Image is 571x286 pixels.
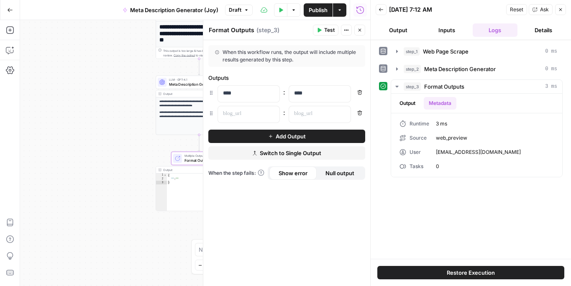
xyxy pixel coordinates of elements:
span: Copy the output [174,54,195,57]
div: Source [399,134,429,142]
button: Null output [317,166,364,180]
span: 3 ms [436,120,554,128]
div: Runtime [399,120,429,128]
span: Null output [325,169,354,177]
div: Multiple OutputsFormat OutputsStep 3Output{ "":""} [156,152,242,211]
button: Draft [225,5,253,15]
span: [EMAIL_ADDRESS][DOMAIN_NAME] [436,148,554,156]
span: Toggle code folding, rows 1 through 3 [164,174,166,177]
span: Add Output [276,132,306,140]
button: Meta Description Generator (Joy) [118,3,223,17]
button: Ask [529,4,553,15]
span: Restore Execution [447,268,495,277]
div: 2 [156,177,167,181]
button: Reset [506,4,527,15]
g: Edge from step_1 to step_2 [198,59,200,75]
span: Multiple Outputs [184,153,212,158]
button: Test [313,25,338,36]
span: Publish [309,6,328,14]
button: Publish [304,3,333,17]
span: 0 ms [545,65,557,73]
span: Reset [510,6,523,13]
span: web_preview [436,134,554,142]
span: step_1 [404,47,420,56]
button: Output [376,23,421,37]
span: 0 ms [545,48,557,55]
span: Draft [229,6,241,14]
a: When the step fails: [208,169,264,177]
span: Meta Description Generator [169,82,227,87]
g: Edge from step_2 to step_3 [198,135,200,151]
span: Format Outputs [424,82,464,91]
span: LLM · GPT-4.1 [169,77,227,82]
span: Meta Description Generator (Joy) [130,6,218,14]
span: 3 ms [545,83,557,90]
span: Format Outputs [184,158,212,163]
div: 1 [156,174,167,177]
span: step_2 [404,65,421,73]
button: 0 ms [391,45,562,58]
div: User [399,148,429,156]
button: 3 ms [391,80,562,93]
span: : [283,87,285,97]
span: Web Page Scrape [423,47,469,56]
button: Switch to Single Output [208,146,365,160]
button: Restore Execution [377,266,564,279]
div: When this workflow runs, the output will include multiple results generated by this step. [215,49,358,64]
span: Test [324,26,335,34]
textarea: Format Outputs [209,26,254,34]
div: Tasks [399,163,429,170]
span: 0 [436,163,554,170]
div: 3 ms [391,94,562,177]
span: step_3 [404,82,421,91]
button: Inputs [424,23,469,37]
span: ( step_3 ) [256,26,279,34]
div: Output [163,168,227,172]
span: Ask [540,6,549,13]
button: 0 ms [391,62,562,76]
span: Meta Description Generator [424,65,496,73]
button: Logs [473,23,518,37]
div: 3 [156,181,167,184]
button: Details [521,23,566,37]
div: Outputs [208,74,365,82]
div: Output [163,92,227,96]
button: Metadata [424,97,456,110]
span: Switch to Single Output [260,149,321,157]
button: Add Output [208,130,365,143]
div: This output is too large & has been abbreviated for review. to view the full content. [163,49,240,57]
span: : [283,107,285,117]
button: Output [394,97,420,110]
span: Show error [279,169,307,177]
